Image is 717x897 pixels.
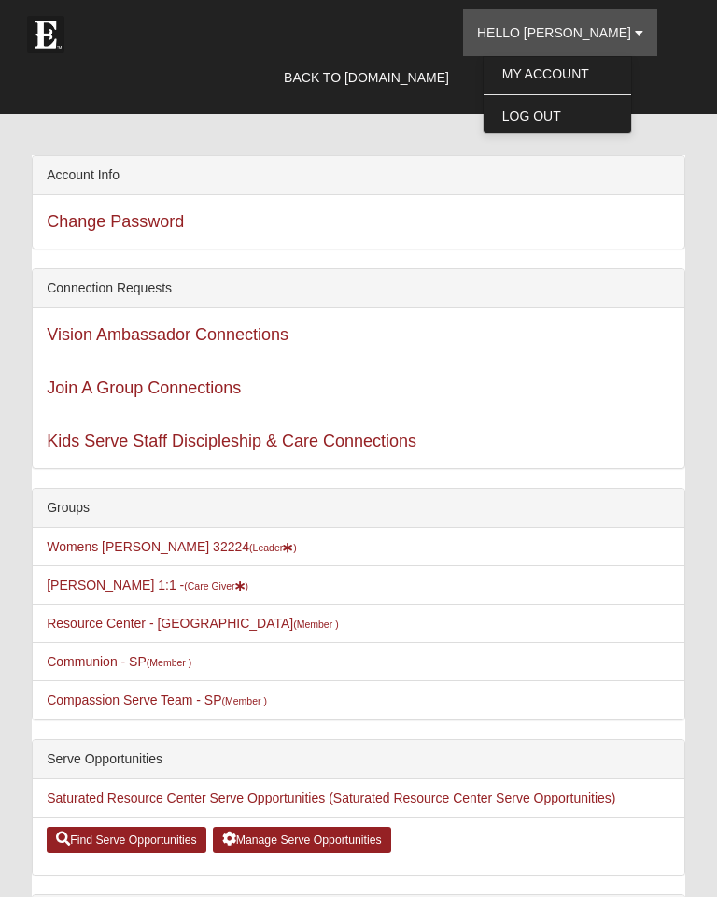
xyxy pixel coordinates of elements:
a: Vision Ambassador Connections [47,325,288,344]
div: Account Info [33,156,684,195]
a: Find Serve Opportunities [47,827,206,853]
small: (Member ) [147,657,191,668]
a: My Account [484,62,631,86]
img: Eleven22 logo [27,16,64,53]
a: [PERSON_NAME] 1:1 -(Care Giver) [47,577,248,592]
a: Change Password [47,212,184,231]
div: Connection Requests [33,269,684,308]
div: Groups [33,489,684,528]
a: Saturated Resource Center Serve Opportunities (Saturated Resource Center Serve Opportunities) [47,790,615,805]
a: Back to [DOMAIN_NAME] [270,54,463,101]
small: (Care Giver ) [184,580,248,591]
a: Kids Serve Staff Discipleship & Care Connections [47,432,416,450]
div: Serve Opportunities [33,740,684,779]
a: Resource Center - [GEOGRAPHIC_DATA](Member ) [47,616,338,631]
a: Communion - SP(Member ) [47,654,191,669]
a: Manage Serve Opportunities [213,827,391,853]
a: Compassion Serve Team - SP(Member ) [47,692,267,707]
a: Log Out [484,104,631,128]
span: Hello [PERSON_NAME] [477,25,631,40]
a: Hello [PERSON_NAME] [463,9,657,56]
small: (Leader ) [249,542,297,553]
small: (Member ) [221,695,266,706]
a: Join A Group Connections [47,378,241,397]
a: Womens [PERSON_NAME] 32224(Leader) [47,539,297,554]
small: (Member ) [293,619,338,630]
